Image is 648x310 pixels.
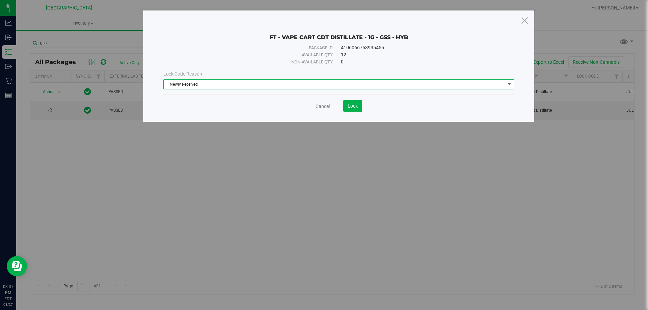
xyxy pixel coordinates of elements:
div: Non-available qty [179,59,333,65]
span: Lock Code Reason [163,71,202,77]
iframe: Resource center [7,256,27,276]
span: Newly Received [164,80,505,89]
a: Cancel [316,103,330,110]
span: Lock [348,103,358,109]
button: Lock [343,100,362,112]
div: 0 [341,58,499,65]
div: Available qty [179,52,333,58]
span: select [505,80,514,89]
div: Package ID [179,45,333,51]
div: 12 [341,51,499,58]
div: 4106066753935455 [341,44,499,51]
div: FT - VAPE CART CDT DISTILLATE - 1G - GSS - HYB [163,24,514,41]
